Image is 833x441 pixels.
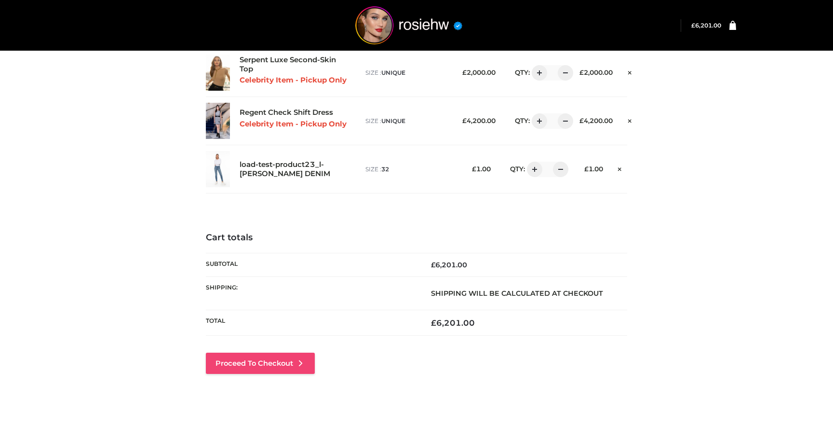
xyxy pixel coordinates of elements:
[431,261,435,269] span: £
[579,117,584,124] span: £
[240,120,356,129] p: Celebrity Item - Pickup Only
[206,233,627,243] h4: Cart totals
[365,117,453,125] p: size :
[622,65,637,78] a: Remove this item
[584,165,603,173] bdi: 1.00
[381,69,405,76] span: UNIQUE
[240,160,344,179] a: load-test-product23_l-[PERSON_NAME] DENIM
[462,69,467,76] span: £
[472,165,491,173] bdi: 1.00
[431,261,467,269] bdi: 6,201.00
[691,22,695,29] span: £
[505,113,570,129] div: QTY:
[579,69,613,76] bdi: 2,000.00
[206,310,416,336] th: Total
[500,162,565,177] div: QTY:
[381,117,405,124] span: UNIQUE
[336,6,481,44] img: rosiehw
[462,117,467,124] span: £
[579,117,613,124] bdi: 4,200.00
[691,22,721,29] bdi: 6,201.00
[505,65,570,81] div: QTY:
[431,289,603,298] strong: Shipping will be calculated at checkout
[240,108,333,117] a: Regent Check Shift Dress
[462,117,496,124] bdi: 4,200.00
[365,165,453,174] p: size :
[622,113,637,126] a: Remove this item
[584,165,589,173] span: £
[579,69,584,76] span: £
[613,162,627,174] a: Remove this item
[691,22,721,29] a: £6,201.00
[206,253,416,276] th: Subtotal
[206,353,315,374] a: Proceed to Checkout
[431,318,475,328] bdi: 6,201.00
[381,165,389,173] span: 32
[365,69,453,77] p: size :
[462,69,496,76] bdi: 2,000.00
[431,318,436,328] span: £
[240,55,344,74] a: Serpent Luxe Second-Skin Top
[240,76,356,85] p: Celebrity Item - Pickup Only
[472,165,476,173] span: £
[206,276,416,310] th: Shipping:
